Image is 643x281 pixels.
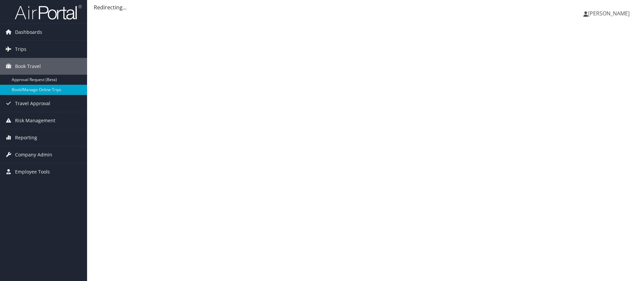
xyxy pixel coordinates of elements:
[15,4,82,20] img: airportal-logo.png
[15,146,52,163] span: Company Admin
[15,163,50,180] span: Employee Tools
[15,24,42,41] span: Dashboards
[588,10,630,17] span: [PERSON_NAME]
[583,3,636,23] a: [PERSON_NAME]
[15,129,37,146] span: Reporting
[94,3,636,11] div: Redirecting...
[15,41,26,58] span: Trips
[15,112,55,129] span: Risk Management
[15,58,41,75] span: Book Travel
[15,95,50,112] span: Travel Approval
